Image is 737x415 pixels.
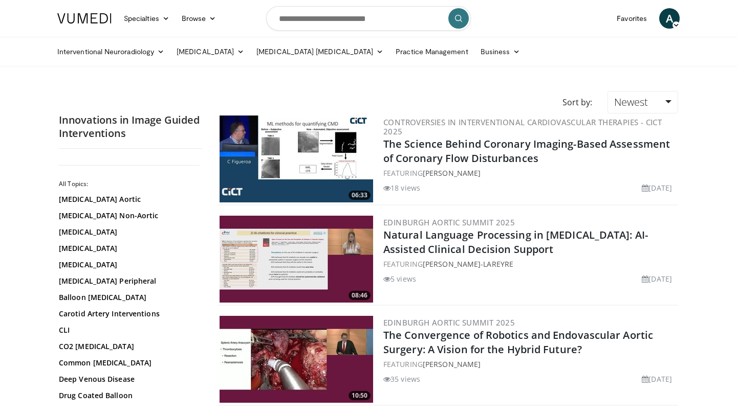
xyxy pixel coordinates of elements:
[51,41,170,62] a: Interventional Neuroradiology
[642,273,672,284] li: [DATE]
[383,259,676,269] div: FEATURING
[59,180,200,188] h2: All Topics:
[383,359,676,370] div: FEATURING
[59,194,197,204] a: [MEDICAL_DATA] Aortic
[349,191,371,200] span: 06:33
[383,217,515,227] a: Edinburgh Aortic Summit 2025
[266,6,471,31] input: Search topics, interventions
[608,91,678,113] a: Newest
[220,316,373,403] a: 10:50
[383,273,416,284] li: 5 views
[423,259,513,269] a: [PERSON_NAME]-Lareyre
[555,91,600,113] div: Sort by:
[59,390,197,401] a: Drug Coated Balloon
[383,328,653,356] a: The Convergence of Robotics and Endovascular Aortic Surgery: A Vision for the Hybrid Future?
[389,41,474,62] a: Practice Management
[57,13,112,24] img: VuMedi Logo
[59,309,197,319] a: Carotid Artery Interventions
[220,116,373,202] img: db8e1039-a06f-44b1-a803-226e6925afa4.300x170_q85_crop-smart_upscale.jpg
[383,317,515,328] a: Edinburgh Aortic Summit 2025
[220,116,373,202] a: 06:33
[642,182,672,193] li: [DATE]
[59,243,197,253] a: [MEDICAL_DATA]
[349,391,371,400] span: 10:50
[383,374,420,384] li: 35 views
[59,276,197,286] a: [MEDICAL_DATA] Peripheral
[59,113,202,140] h2: Innovations in Image Guided Interventions
[423,359,481,369] a: [PERSON_NAME]
[383,137,670,165] a: The Science Behind Coronary Imaging-Based Assessment of Coronary Flow Disturbances
[423,168,481,178] a: [PERSON_NAME]
[642,374,672,384] li: [DATE]
[220,216,373,303] a: 08:46
[220,316,373,403] img: 5f06fc2b-6649-4efc-beaf-23ac32728fca.300x170_q85_crop-smart_upscale.jpg
[59,358,197,368] a: Common [MEDICAL_DATA]
[59,374,197,384] a: Deep Venous Disease
[59,325,197,335] a: CLI
[383,117,662,136] a: Controversies in Interventional Cardiovascular Therapies - CICT 2025
[474,41,527,62] a: Business
[383,168,676,178] div: FEATURING
[59,292,197,303] a: Balloon [MEDICAL_DATA]
[59,260,197,270] a: [MEDICAL_DATA]
[383,228,648,256] a: Natural Language Processing in [MEDICAL_DATA]: AI-Assisted Clinical Decision Support
[59,227,197,237] a: [MEDICAL_DATA]
[176,8,223,29] a: Browse
[118,8,176,29] a: Specialties
[611,8,653,29] a: Favorites
[659,8,680,29] a: A
[250,41,389,62] a: [MEDICAL_DATA] [MEDICAL_DATA]
[349,291,371,300] span: 08:46
[383,182,420,193] li: 18 views
[614,95,648,109] span: Newest
[59,341,197,352] a: CO2 [MEDICAL_DATA]
[59,211,197,221] a: [MEDICAL_DATA] Non-Aortic
[170,41,250,62] a: [MEDICAL_DATA]
[220,216,373,303] img: f259c35c-eede-426b-8389-57d3cbbbab6e.300x170_q85_crop-smart_upscale.jpg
